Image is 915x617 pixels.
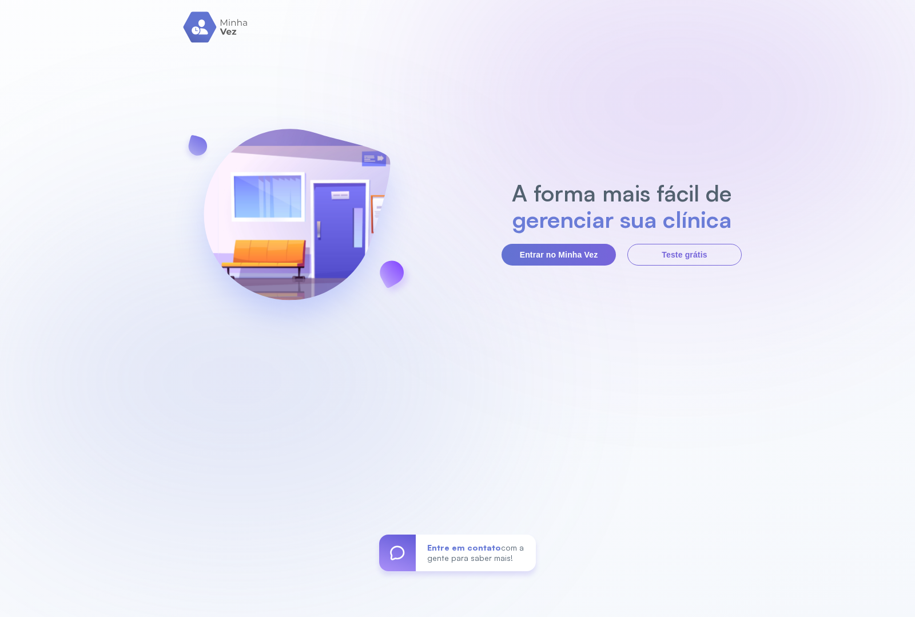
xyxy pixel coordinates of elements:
[502,244,616,266] button: Entrar no Minha Vez
[427,543,501,552] span: Entre em contato
[416,535,536,571] div: com a gente para saber mais!
[183,11,249,43] img: logo.svg
[506,180,738,206] h2: A forma mais fácil de
[173,98,420,347] img: banner-login.svg
[627,244,742,266] button: Teste grátis
[506,206,738,232] h2: gerenciar sua clínica
[379,535,536,571] a: Entre em contatocom a gente para saber mais!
